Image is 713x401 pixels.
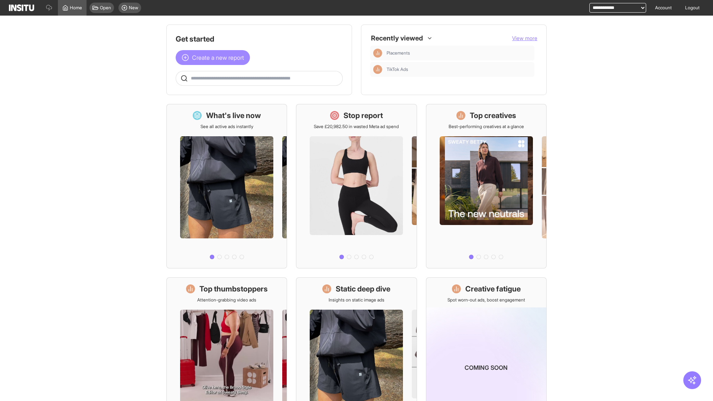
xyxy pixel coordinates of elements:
span: New [129,5,138,11]
a: Stop reportSave £20,982.50 in wasted Meta ad spend [296,104,417,268]
p: Save £20,982.50 in wasted Meta ad spend [314,124,399,130]
img: Logo [9,4,34,11]
div: Insights [373,65,382,74]
p: Insights on static image ads [329,297,384,303]
p: Best-performing creatives at a glance [449,124,524,130]
div: Insights [373,49,382,58]
h1: Static deep dive [336,284,390,294]
p: Attention-grabbing video ads [197,297,256,303]
h1: Get started [176,34,343,44]
h1: What's live now [206,110,261,121]
h1: Top creatives [470,110,516,121]
span: View more [512,35,537,41]
button: Create a new report [176,50,250,65]
span: Placements [387,50,531,56]
a: What's live nowSee all active ads instantly [166,104,287,268]
span: Placements [387,50,410,56]
span: TikTok Ads [387,66,408,72]
button: View more [512,35,537,42]
span: Open [100,5,111,11]
h1: Stop report [344,110,383,121]
span: TikTok Ads [387,66,531,72]
p: See all active ads instantly [201,124,253,130]
span: Home [70,5,82,11]
span: Create a new report [192,53,244,62]
a: Top creativesBest-performing creatives at a glance [426,104,547,268]
h1: Top thumbstoppers [199,284,268,294]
